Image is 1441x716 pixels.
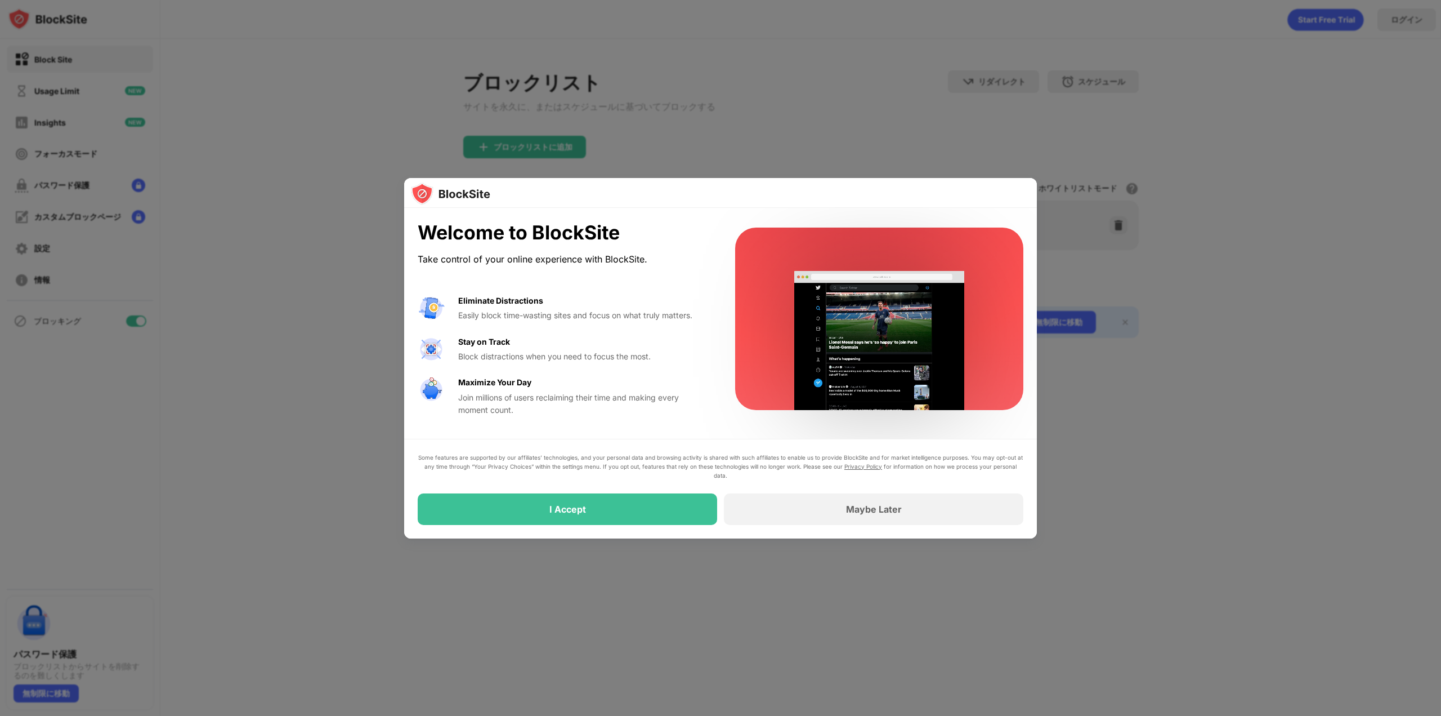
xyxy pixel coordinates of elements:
[458,376,531,389] div: Maximize Your Day
[418,336,445,363] img: value-focus.svg
[458,309,708,322] div: Easily block time-wasting sites and focus on what truly matters.
[418,221,708,244] div: Welcome to BlockSite
[418,251,708,268] div: Take control of your online experience with BlockSite.
[418,376,445,403] img: value-safe-time.svg
[458,336,510,348] div: Stay on Track
[458,295,543,307] div: Eliminate Distractions
[418,453,1023,480] div: Some features are supported by our affiliates’ technologies, and your personal data and browsing ...
[458,350,708,363] div: Block distractions when you need to focus the most.
[458,392,708,417] div: Join millions of users reclaiming their time and making every moment count.
[846,504,902,515] div: Maybe Later
[549,504,586,515] div: I Accept
[844,463,882,470] a: Privacy Policy
[418,295,445,322] img: value-avoid-distractions.svg
[411,183,490,205] img: logo-blocksite.svg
